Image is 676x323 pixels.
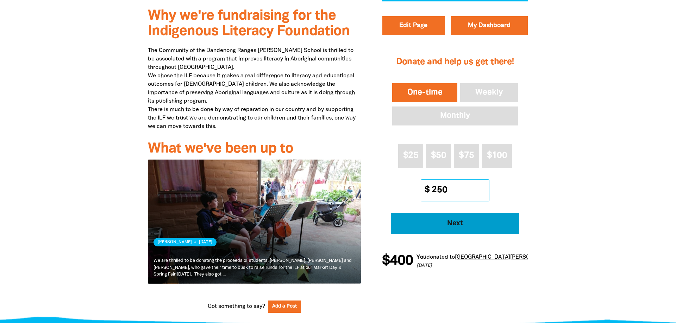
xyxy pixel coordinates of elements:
[381,254,412,268] span: $400
[398,144,423,168] button: $25
[427,180,489,201] input: Other
[459,151,474,160] span: $75
[421,180,430,201] span: $
[148,160,361,292] div: Paginated content
[415,263,554,270] p: [DATE]
[391,82,459,104] button: One-time
[403,151,418,160] span: $25
[454,144,479,168] button: $75
[208,302,265,311] span: Got something to say?
[482,144,512,168] button: $100
[400,220,509,227] span: Next
[487,151,507,160] span: $100
[268,301,301,313] button: Add a Post
[451,17,528,35] a: My Dashboard
[459,82,519,104] button: Weekly
[415,255,425,260] em: You
[148,9,350,38] span: Why we're fundraising for the Indigenous Literacy Foundation
[382,250,528,272] div: Donation stream
[391,213,519,234] button: Pay with Credit Card
[148,141,361,157] h3: What we've been up to
[148,46,361,131] p: The Community of the Dandenong Ranges [PERSON_NAME] School is thrilled to be associated with a pr...
[391,49,519,77] h2: Donate and help us get there!
[426,144,451,168] button: $50
[425,255,454,260] span: donated to
[454,255,554,260] a: [GEOGRAPHIC_DATA][PERSON_NAME]
[391,105,519,127] button: Monthly
[431,151,446,160] span: $50
[382,17,445,35] button: Edit Page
